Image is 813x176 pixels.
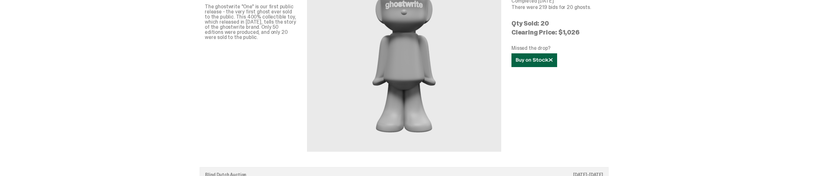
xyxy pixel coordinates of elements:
p: The ghostwrite "One" is our first public release - the very first ghost ever sold to the public. ... [205,4,297,40]
p: There were 219 bids for 20 ghosts. [511,5,603,10]
p: Missed the drop? [511,46,603,51]
p: Qty Sold: 20 [511,20,603,27]
p: Clearing Price: $1,026 [511,29,603,35]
